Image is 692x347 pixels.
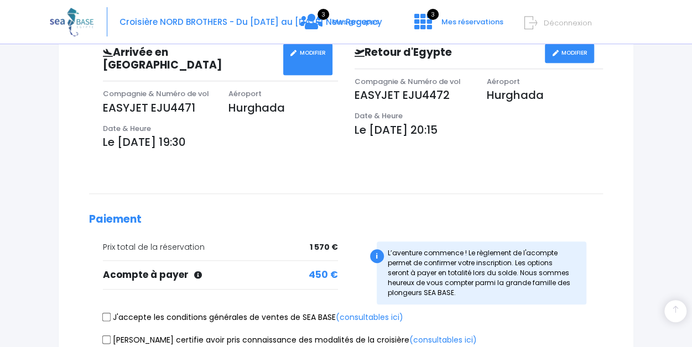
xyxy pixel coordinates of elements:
label: J'accepte les conditions générales de ventes de SEA BASE [103,312,403,323]
span: Croisière NORD BROTHERS - Du [DATE] au [DATE] New Regency [119,16,382,28]
span: Date & Heure [355,111,403,121]
input: [PERSON_NAME] certifie avoir pris connaissance des modalités de la croisière(consultables ici) [102,335,111,344]
a: 3 Mes groupes [292,20,388,31]
span: Mes réservations [441,17,503,27]
a: 3 Mes réservations [405,20,510,31]
div: L’aventure commence ! Le règlement de l'acompte permet de confirmer votre inscription. Les option... [377,241,587,304]
p: EASYJET EJU4471 [103,99,212,116]
h2: Paiement [89,213,603,226]
p: Hurghada [487,87,603,103]
span: Aéroport [487,76,520,87]
div: i [370,249,384,263]
p: Le [DATE] 20:15 [355,122,603,138]
a: MODIFIER [283,44,332,75]
p: Hurghada [228,99,337,116]
span: Aéroport [228,88,262,99]
span: 450 € [309,268,338,282]
span: 3 [318,9,329,20]
span: Compagnie & Numéro de vol [355,76,461,87]
span: Mes groupes [332,17,379,27]
input: J'accepte les conditions générales de ventes de SEA BASE(consultables ici) [102,313,111,322]
label: [PERSON_NAME] certifie avoir pris connaissance des modalités de la croisière [103,334,477,346]
div: Acompte à payer [103,268,338,282]
a: (consultables ici) [336,312,403,323]
h3: Arrivée en [GEOGRAPHIC_DATA] [95,46,283,72]
span: Déconnexion [544,18,592,28]
span: Date & Heure [103,123,151,134]
span: 3 [427,9,439,20]
a: (consultables ici) [409,334,477,345]
p: EASYJET EJU4472 [355,87,471,103]
div: Prix total de la réservation [103,241,338,253]
span: 1 570 € [310,241,338,253]
p: Le [DATE] 19:30 [103,134,338,150]
span: Compagnie & Numéro de vol [103,88,209,99]
h3: Retour d'Egypte [346,46,545,59]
